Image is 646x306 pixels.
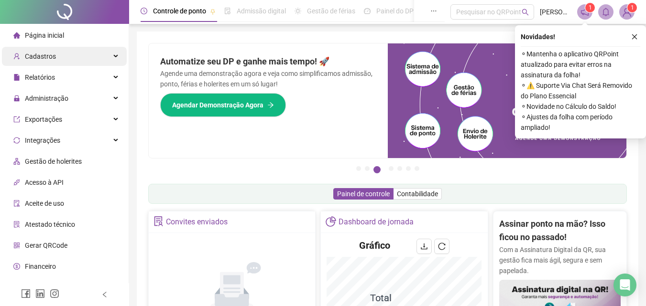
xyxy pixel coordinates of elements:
span: Admissão digital [237,7,286,15]
span: Gestão de holerites [25,158,82,165]
sup: Atualize o seu contato no menu Meus Dados [627,3,637,12]
span: Painel do DP [376,7,414,15]
span: Página inicial [25,32,64,39]
span: Exportações [25,116,62,123]
span: dollar [13,263,20,270]
span: [PERSON_NAME] [540,7,571,17]
span: ⚬ Novidade no Cálculo do Saldo! [521,101,640,112]
span: instagram [50,289,59,298]
h2: Automatize seu DP e ganhe mais tempo! 🚀 [160,55,376,68]
span: 1 [631,4,634,11]
span: sync [13,137,20,144]
span: Integrações [25,137,60,144]
span: lock [13,95,20,102]
button: 7 [415,166,419,171]
span: Gerar QRCode [25,242,67,249]
sup: 1 [585,3,595,12]
button: 2 [365,166,370,171]
span: arrow-right [267,102,274,108]
div: Open Intercom Messenger [613,274,636,296]
h4: Gráfico [359,239,390,252]
span: ⚬ ⚠️ Suporte Via Chat Será Removido do Plano Essencial [521,80,640,101]
button: 1 [356,166,361,171]
span: export [13,116,20,123]
span: pushpin [210,9,216,14]
button: 5 [397,166,402,171]
span: pie-chart [326,216,336,226]
span: Administração [25,95,68,102]
span: file [13,74,20,81]
span: solution [13,221,20,228]
span: Atestado técnico [25,221,75,228]
span: Agendar Demonstração Agora [172,100,263,110]
span: close [631,33,638,40]
span: Aceite de uso [25,200,64,207]
span: Relatórios [25,74,55,81]
span: reload [438,243,446,250]
span: facebook [21,289,31,298]
span: clock-circle [141,8,147,14]
span: search [522,9,529,16]
span: notification [580,8,589,16]
span: Painel de controle [337,190,390,198]
span: Cadastros [25,53,56,60]
span: qrcode [13,242,20,249]
button: 4 [389,166,394,171]
span: file-done [224,8,231,14]
span: user-add [13,53,20,60]
span: Controle de ponto [153,7,206,15]
span: Novidades ! [521,32,555,42]
span: Contabilidade [397,190,438,198]
span: Gestão de férias [307,7,355,15]
img: 59777 [620,5,634,19]
img: banner%2Fd57e337e-a0d3-4837-9615-f134fc33a8e6.png [388,43,627,158]
span: solution [153,216,164,226]
span: home [13,32,20,39]
span: left [101,291,108,298]
span: api [13,179,20,186]
span: 1 [589,4,592,11]
p: Com a Assinatura Digital da QR, sua gestão fica mais ágil, segura e sem papelada. [499,244,621,276]
span: bell [602,8,610,16]
button: 6 [406,166,411,171]
span: ⚬ Mantenha o aplicativo QRPoint atualizado para evitar erros na assinatura da folha! [521,49,640,80]
h2: Assinar ponto na mão? Isso ficou no passado! [499,217,621,244]
span: ⚬ Ajustes da folha com período ampliado! [521,112,640,133]
span: Financeiro [25,263,56,270]
button: 3 [373,166,381,173]
span: audit [13,200,20,207]
span: linkedin [35,289,45,298]
div: Convites enviados [166,214,228,230]
span: sun [295,8,301,14]
div: Dashboard de jornada [339,214,414,230]
span: dashboard [364,8,371,14]
span: download [420,243,428,250]
button: Agendar Demonstração Agora [160,93,286,117]
span: ellipsis [430,8,437,14]
p: Agende uma demonstração agora e veja como simplificamos admissão, ponto, férias e holerites em um... [160,68,376,89]
span: apartment [13,158,20,165]
span: Acesso à API [25,179,64,186]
